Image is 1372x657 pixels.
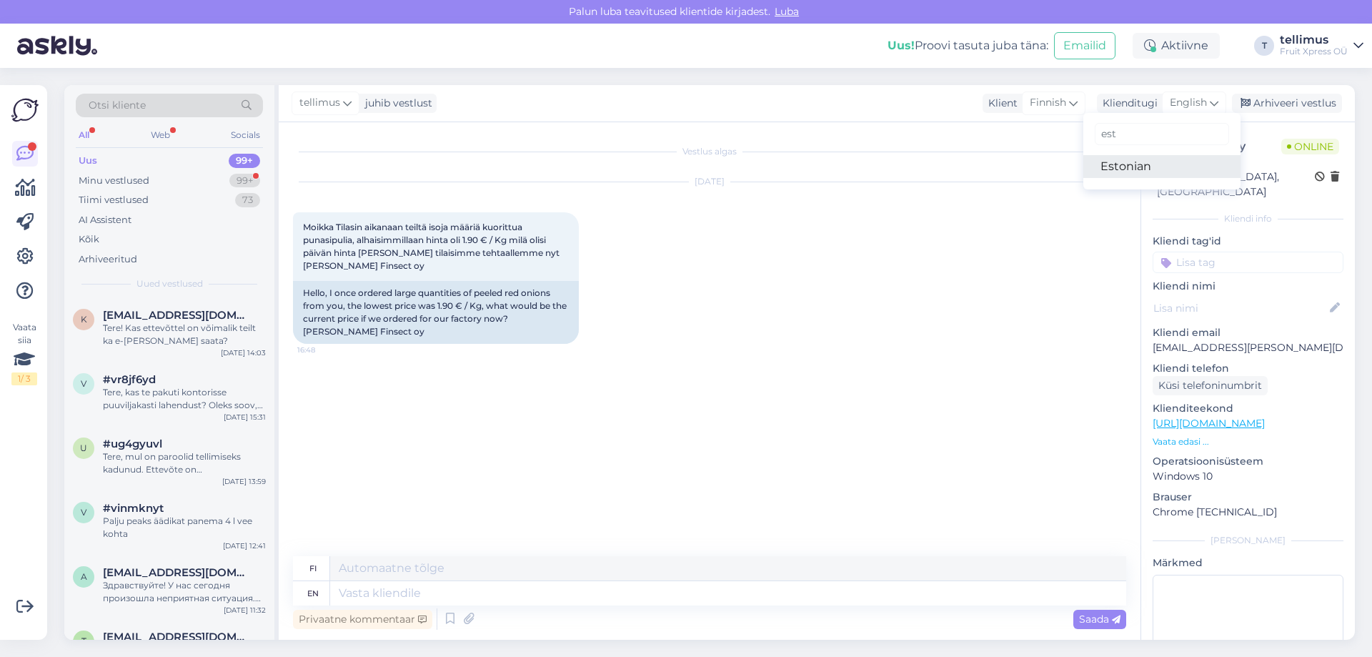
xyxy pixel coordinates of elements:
span: Luba [770,5,803,18]
div: en [307,581,319,606]
div: Minu vestlused [79,174,149,188]
span: tacocatou@gmail.com [103,631,252,643]
span: Finnish [1030,95,1066,111]
div: Küsi telefoninumbrit [1153,376,1268,395]
div: [DATE] 14:03 [221,347,266,358]
span: angelinariabceva@gmail.com [103,566,252,579]
p: Windows 10 [1153,469,1343,484]
div: Tere! Kas ettevõttel on võimalik teilt ka e-[PERSON_NAME] saata? [103,322,266,347]
span: tellimus [299,95,340,111]
p: Operatsioonisüsteem [1153,454,1343,469]
p: Klienditeekond [1153,401,1343,416]
div: [DATE] [293,175,1126,188]
div: 99+ [229,174,260,188]
p: Chrome [TECHNICAL_ID] [1153,505,1343,520]
input: Lisa tag [1153,252,1343,273]
div: Klient [983,96,1018,111]
div: T [1254,36,1274,56]
div: All [76,126,92,144]
div: 73 [235,193,260,207]
div: Uus [79,154,97,168]
span: Uued vestlused [136,277,203,290]
div: [DATE] 13:59 [222,476,266,487]
span: Moikka Tilasin aikanaan teiltä isoja määriä kuorittua punasipulia, alhaisimmillaan hinta oli 1.90... [303,222,562,271]
p: Kliendi tag'id [1153,234,1343,249]
span: a [81,571,87,582]
div: Arhiveeri vestlus [1232,94,1342,113]
div: Arhiveeritud [79,252,137,267]
div: [DATE] 11:32 [224,605,266,616]
div: Kliendi info [1153,212,1343,225]
div: Здравствуйте! У нас сегодня произошла неприятная ситуация. Сейчас приходила доставка в [PERSON_NA... [103,579,266,605]
input: Lisa nimi [1153,300,1327,316]
div: Socials [228,126,263,144]
p: Vaata edasi ... [1153,435,1343,448]
div: fi [309,556,317,581]
div: Kõik [79,232,99,247]
div: Tere, mul on paroolid tellimiseks kadunud. Ettevõte on [PERSON_NAME], ise [PERSON_NAME] [PERSON_N... [103,450,266,476]
p: Kliendi email [1153,325,1343,340]
img: Askly Logo [11,97,39,124]
a: [URL][DOMAIN_NAME] [1153,417,1265,430]
span: English [1170,95,1207,111]
div: tellimus [1280,34,1348,46]
span: v [81,378,86,389]
div: Vestlus algas [293,145,1126,158]
span: Saada [1079,613,1120,626]
p: Kliendi telefon [1153,361,1343,376]
div: Privaatne kommentaar [293,610,432,629]
p: Kliendi nimi [1153,279,1343,294]
div: Tiimi vestlused [79,193,149,207]
div: Hello, I once ordered large quantities of peeled red onions from you, the lowest price was 1.90 €... [293,281,579,344]
div: [DATE] 15:31 [224,412,266,423]
span: #vinmknyt [103,502,164,515]
div: 99+ [229,154,260,168]
div: Aktiivne [1133,33,1220,59]
span: Otsi kliente [89,98,146,113]
a: Estonian [1083,155,1241,178]
div: Tere, kas te pakuti kontorisse puuviljakasti lahendust? Oleks soov, et puuviljad tuleksid iganäda... [103,386,266,412]
input: Kirjuta, millist tag'i otsid [1095,123,1229,145]
span: #ug4gyuvl [103,438,162,450]
span: k [81,314,87,325]
span: Online [1281,139,1339,154]
p: [EMAIL_ADDRESS][PERSON_NAME][DOMAIN_NAME] [1153,340,1343,355]
p: Märkmed [1153,555,1343,570]
div: Fruit Xpress OÜ [1280,46,1348,57]
button: Emailid [1054,32,1115,59]
a: tellimusFruit Xpress OÜ [1280,34,1363,57]
div: Klienditugi [1097,96,1158,111]
p: Brauser [1153,490,1343,505]
div: juhib vestlust [359,96,432,111]
div: [PERSON_NAME] [1153,534,1343,547]
span: 16:48 [297,345,351,355]
span: v [81,507,86,518]
span: kadiprants8@gmail.com [103,309,252,322]
b: Uus! [888,39,915,52]
span: #vr8jf6yd [103,373,156,386]
div: AI Assistent [79,213,131,227]
div: Web [148,126,173,144]
div: [DATE] 12:41 [223,540,266,551]
div: Proovi tasuta juba täna: [888,37,1048,54]
span: u [80,443,87,453]
div: Vaata siia [11,321,37,385]
div: Palju peaks äädikat panema 4 l vee kohta [103,515,266,540]
span: t [81,636,86,646]
div: 1 / 3 [11,372,37,385]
